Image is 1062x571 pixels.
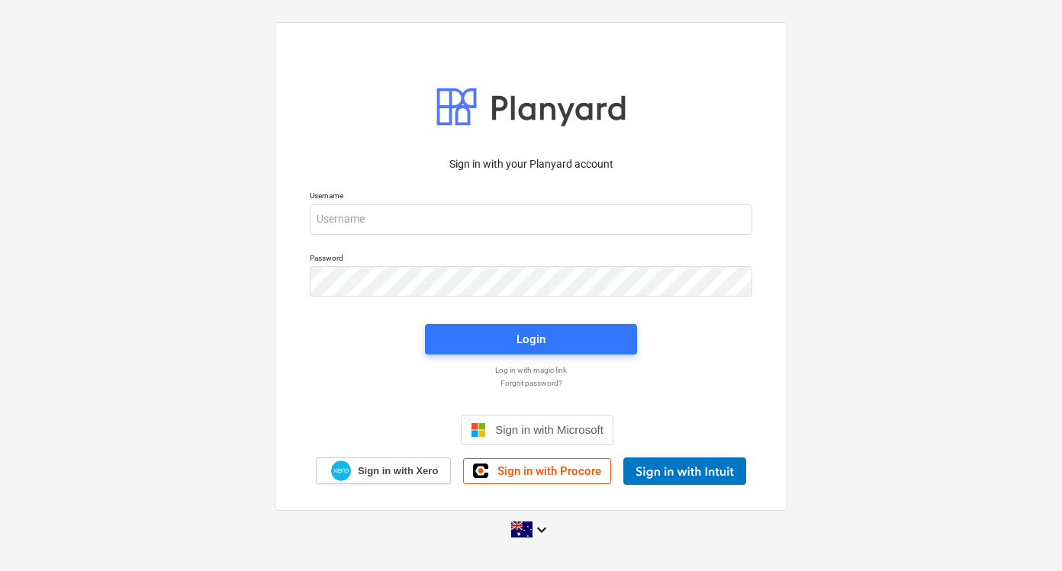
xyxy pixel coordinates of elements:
a: Forgot password? [302,378,760,388]
a: Sign in with Xero [316,457,452,484]
input: Username [310,204,752,235]
img: Xero logo [331,460,351,481]
a: Sign in with Procore [463,458,611,484]
i: keyboard_arrow_down [533,521,551,539]
button: Login [425,324,637,354]
img: Microsoft logo [471,422,486,438]
span: Sign in with Procore [497,464,601,478]
a: Log in with magic link [302,365,760,375]
span: Sign in with Xero [358,464,438,478]
p: Sign in with your Planyard account [310,156,752,172]
div: Login [517,329,545,349]
p: Password [310,253,752,266]
span: Sign in with Microsoft [495,423,603,436]
p: Username [310,191,752,204]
